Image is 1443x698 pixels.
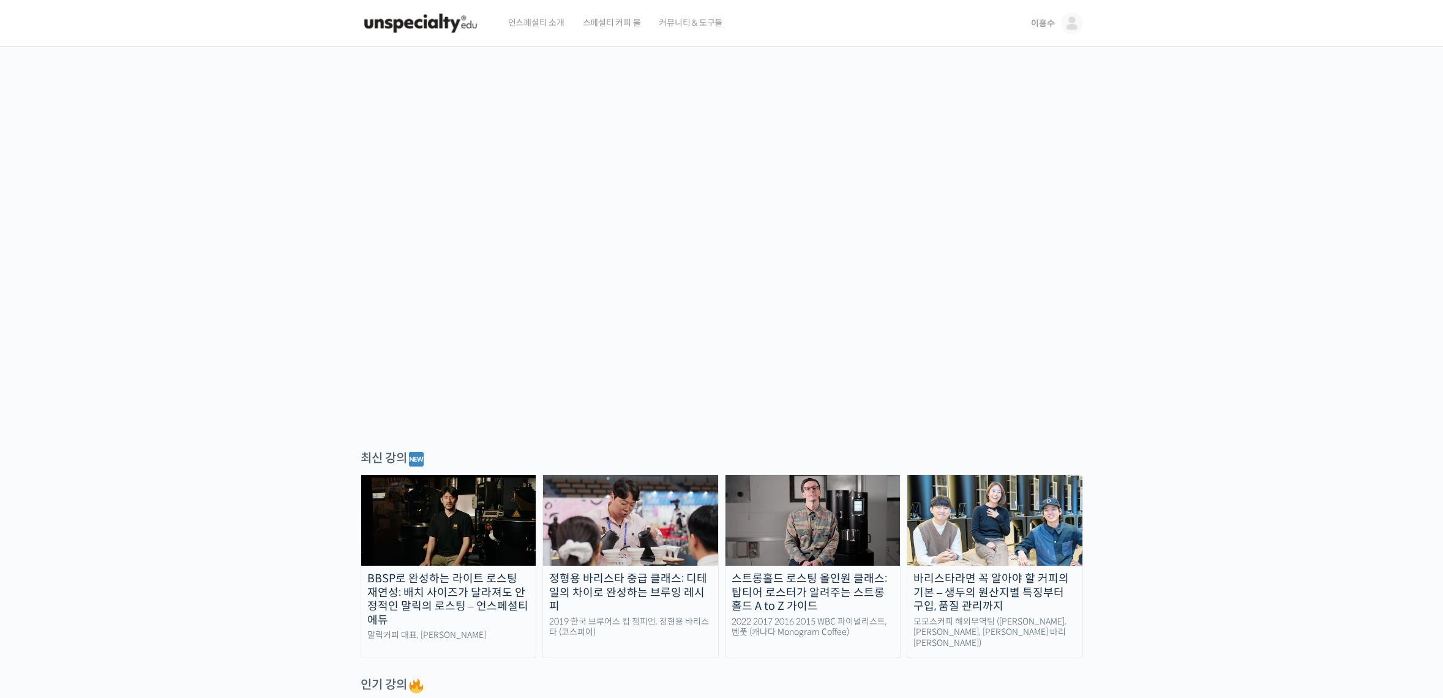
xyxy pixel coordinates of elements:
[409,678,424,693] img: 🔥
[543,617,718,638] div: 2019 한국 브루어스 컵 챔피언, 정형용 바리스타 (코스피어)
[725,475,901,566] img: stronghold-roasting_course-thumbnail.jpg
[1031,18,1054,29] span: 이흥수
[12,255,1431,272] p: 시간과 장소에 구애받지 않고, 검증된 커리큘럼으로
[907,475,1082,566] img: momos_course-thumbnail.jpg
[361,572,536,627] div: BBSP로 완성하는 라이트 로스팅 재연성: 배치 사이즈가 달라져도 안정적인 말릭의 로스팅 – 언스페셜티 에듀
[361,630,536,641] div: 말릭커피 대표, [PERSON_NAME]
[907,572,1082,614] div: 바리스타라면 꼭 알아야 할 커피의 기본 – 생두의 원산지별 특징부터 구입, 품질 관리까지
[361,450,1083,468] div: 최신 강의
[907,617,1082,649] div: 모모스커피 해외무역팀 ([PERSON_NAME], [PERSON_NAME], [PERSON_NAME] 바리[PERSON_NAME])
[12,187,1431,249] p: [PERSON_NAME]을 다하는 당신을 위해, 최고와 함께 만든 커피 클래스
[361,677,1083,695] div: 인기 강의
[409,452,424,467] img: 🆕
[542,475,719,658] a: 정형용 바리스타 중급 클래스: 디테일의 차이로 완성하는 브루잉 레시피 2019 한국 브루어스 컵 챔피언, 정형용 바리스타 (코스피어)
[725,572,901,614] div: 스트롱홀드 로스팅 올인원 클래스: 탑티어 로스터가 알려주는 스트롱홀드 A to Z 가이드
[725,617,901,638] div: 2022 2017 2016 2015 WBC 파이널리스트, 벤풋 (캐나다 Monogram Coffee)
[725,475,901,658] a: 스트롱홀드 로스팅 올인원 클래스: 탑티어 로스터가 알려주는 스트롱홀드 A to Z 가이드 2022 2017 2016 2015 WBC 파이널리스트, 벤풋 (캐나다 Monogra...
[543,475,718,566] img: advanced-brewing_course-thumbnail.jpeg
[361,475,537,658] a: BBSP로 완성하는 라이트 로스팅 재연성: 배치 사이즈가 달라져도 안정적인 말릭의 로스팅 – 언스페셜티 에듀 말릭커피 대표, [PERSON_NAME]
[543,572,718,614] div: 정형용 바리스타 중급 클래스: 디테일의 차이로 완성하는 브루잉 레시피
[907,475,1083,658] a: 바리스타라면 꼭 알아야 할 커피의 기본 – 생두의 원산지별 특징부터 구입, 품질 관리까지 모모스커피 해외무역팀 ([PERSON_NAME], [PERSON_NAME], [PER...
[361,475,536,566] img: malic-roasting-class_course-thumbnail.jpg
